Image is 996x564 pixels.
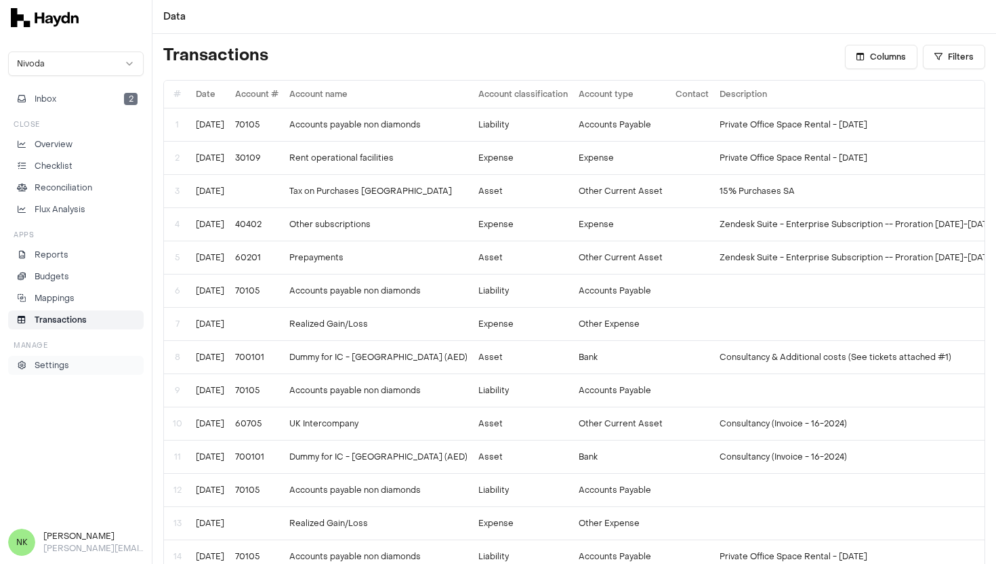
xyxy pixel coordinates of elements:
[284,207,473,241] td: Other subscriptions
[473,340,573,374] td: Asset
[573,274,670,307] td: Accounts Payable
[8,267,144,286] a: Budgets
[8,289,144,308] a: Mappings
[230,440,284,473] td: 700101
[164,340,190,374] td: 8
[284,374,473,407] td: Accounts payable non diamonds
[11,8,79,27] img: svg+xml,%3c
[284,506,473,540] td: Realized Gain/Loss
[284,241,473,274] td: Prepayments
[164,274,190,307] td: 6
[164,473,190,506] td: 12
[163,10,186,24] nav: breadcrumb
[8,356,144,375] a: Settings
[190,307,230,340] td: [DATE]
[35,160,72,172] p: Checklist
[284,307,473,340] td: Realized Gain/Loss
[190,440,230,473] td: [DATE]
[35,292,75,304] p: Mappings
[43,542,144,555] p: [PERSON_NAME][EMAIL_ADDRESS][DOMAIN_NAME]
[473,374,573,407] td: Liability
[35,270,69,283] p: Budgets
[230,207,284,241] td: 40402
[573,307,670,340] td: Other Expense
[190,174,230,207] td: [DATE]
[190,473,230,506] td: [DATE]
[8,529,35,556] span: NK
[923,45,985,69] button: Filters
[230,407,284,440] td: 60705
[164,307,190,340] td: 7
[190,274,230,307] td: [DATE]
[573,473,670,506] td: Accounts Payable
[473,307,573,340] td: Expense
[164,174,190,207] td: 3
[573,440,670,473] td: Bank
[284,407,473,440] td: UK Intercompany
[230,141,284,174] td: 30109
[8,157,144,176] a: Checklist
[35,182,92,194] p: Reconciliation
[8,135,144,154] a: Overview
[190,407,230,440] td: [DATE]
[284,174,473,207] td: Tax on Purchases [GEOGRAPHIC_DATA]
[473,174,573,207] td: Asset
[8,245,144,264] a: Reports
[235,89,278,100] span: Account #
[573,141,670,174] td: Expense
[478,89,568,100] span: Account classification
[35,203,85,216] p: Flux Analysis
[573,506,670,540] td: Other Expense
[35,359,69,371] p: Settings
[164,207,190,241] td: 4
[573,241,670,274] td: Other Current Asset
[163,45,268,69] h1: Transactions
[284,440,473,473] td: Dummy for IC - [GEOGRAPHIC_DATA] (AED)
[164,506,190,540] td: 13
[190,374,230,407] td: [DATE]
[230,274,284,307] td: 70105
[473,141,573,174] td: Expense
[8,310,144,329] a: Transactions
[473,440,573,473] td: Asset
[164,108,190,141] td: 1
[284,473,473,506] td: Accounts payable non diamonds
[573,407,670,440] td: Other Current Asset
[190,108,230,141] td: [DATE]
[164,81,190,108] th: #
[579,89,634,100] span: Account type
[43,530,144,542] h3: [PERSON_NAME]
[573,108,670,141] td: Accounts Payable
[573,374,670,407] td: Accounts Payable
[473,473,573,506] td: Liability
[14,230,34,240] h3: Apps
[720,89,767,100] span: Description
[196,89,215,100] span: Date
[473,506,573,540] td: Expense
[35,249,68,261] p: Reports
[473,207,573,241] td: Expense
[35,138,72,150] p: Overview
[473,241,573,274] td: Asset
[473,274,573,307] td: Liability
[124,93,138,105] span: 2
[190,340,230,374] td: [DATE]
[230,473,284,506] td: 70105
[35,314,87,326] p: Transactions
[284,274,473,307] td: Accounts payable non diamonds
[14,340,47,350] h3: Manage
[35,93,56,105] span: Inbox
[164,407,190,440] td: 10
[163,10,186,24] a: Data
[164,141,190,174] td: 2
[284,141,473,174] td: Rent operational facilities
[14,119,40,129] h3: Close
[8,200,144,219] a: Flux Analysis
[284,108,473,141] td: Accounts payable non diamonds
[573,340,670,374] td: Bank
[164,374,190,407] td: 9
[230,374,284,407] td: 70105
[473,108,573,141] td: Liability
[164,241,190,274] td: 5
[289,89,348,100] span: Account name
